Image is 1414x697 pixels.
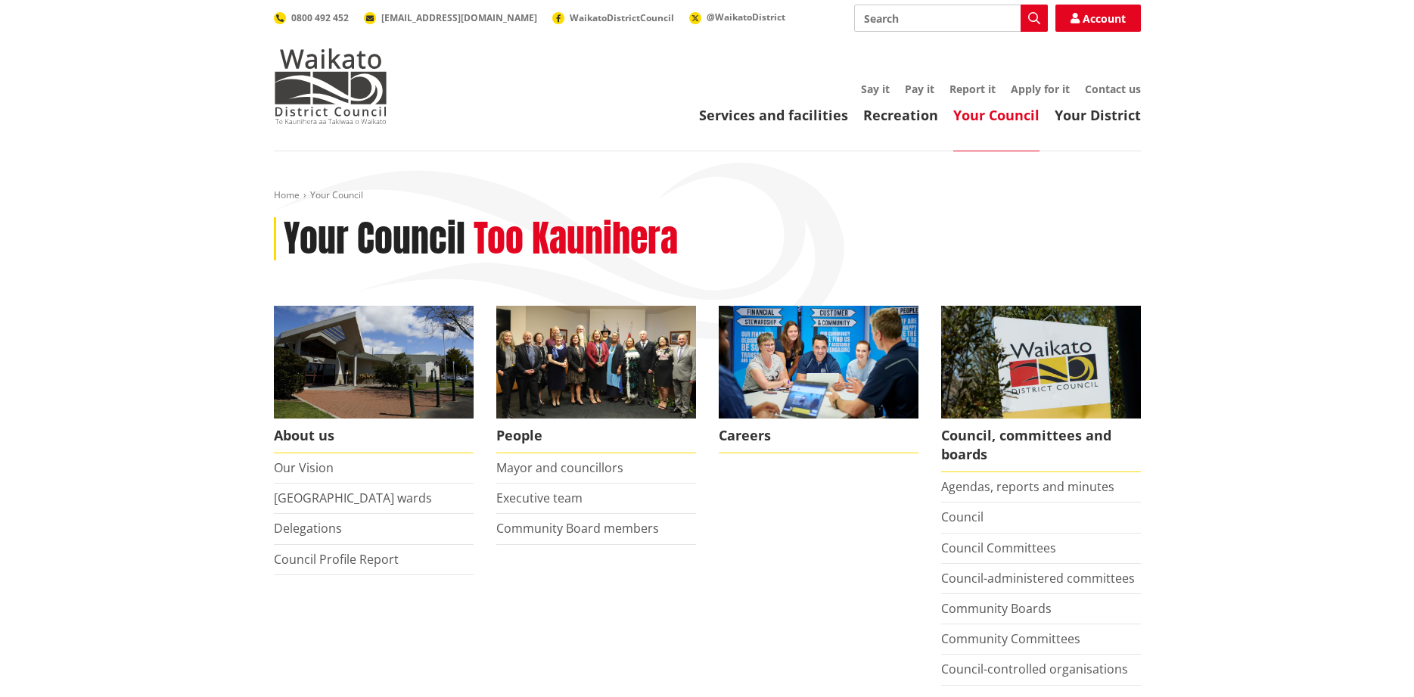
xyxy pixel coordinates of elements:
a: Apply for it [1011,82,1070,96]
a: Account [1055,5,1141,32]
span: @WaikatoDistrict [707,11,785,23]
a: Waikato-District-Council-sign Council, committees and boards [941,306,1141,472]
span: Your Council [310,188,363,201]
h2: Too Kaunihera [474,217,678,261]
a: Services and facilities [699,106,848,124]
a: Pay it [905,82,934,96]
a: Mayor and councillors [496,459,623,476]
img: WDC Building 0015 [274,306,474,419]
a: Home [274,188,300,201]
a: WaikatoDistrictCouncil [552,11,674,24]
a: [GEOGRAPHIC_DATA] wards [274,490,432,506]
a: 0800 492 452 [274,11,349,24]
img: 2022 Council [496,306,696,419]
a: @WaikatoDistrict [689,11,785,23]
a: Community Board members [496,520,659,537]
span: Careers [719,419,918,453]
a: Contact us [1085,82,1141,96]
a: Council-controlled organisations [941,661,1128,677]
span: Council, committees and boards [941,419,1141,472]
span: WaikatoDistrictCouncil [570,11,674,24]
a: [EMAIL_ADDRESS][DOMAIN_NAME] [364,11,537,24]
img: Waikato-District-Council-sign [941,306,1141,419]
a: Agendas, reports and minutes [941,478,1114,495]
h1: Your Council [284,217,465,261]
a: Council [941,509,984,525]
a: Report it [949,82,996,96]
a: Executive team [496,490,583,506]
a: Community Boards [941,600,1052,617]
a: Council Committees [941,540,1056,556]
a: 2022 Council People [496,306,696,453]
a: Delegations [274,520,342,537]
span: 0800 492 452 [291,11,349,24]
img: Office staff in meeting - Career page [719,306,918,419]
a: Council Profile Report [274,551,399,568]
a: WDC Building 0015 About us [274,306,474,453]
span: About us [274,419,474,453]
span: People [496,419,696,453]
img: Waikato District Council - Te Kaunihera aa Takiwaa o Waikato [274,48,387,124]
a: Your District [1055,106,1141,124]
a: Careers [719,306,918,453]
a: Our Vision [274,459,334,476]
a: Your Council [953,106,1040,124]
a: Council-administered committees [941,570,1135,587]
nav: breadcrumb [274,189,1141,202]
input: Search input [854,5,1048,32]
a: Community Committees [941,630,1080,647]
span: [EMAIL_ADDRESS][DOMAIN_NAME] [381,11,537,24]
a: Say it [861,82,890,96]
a: Recreation [863,106,938,124]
